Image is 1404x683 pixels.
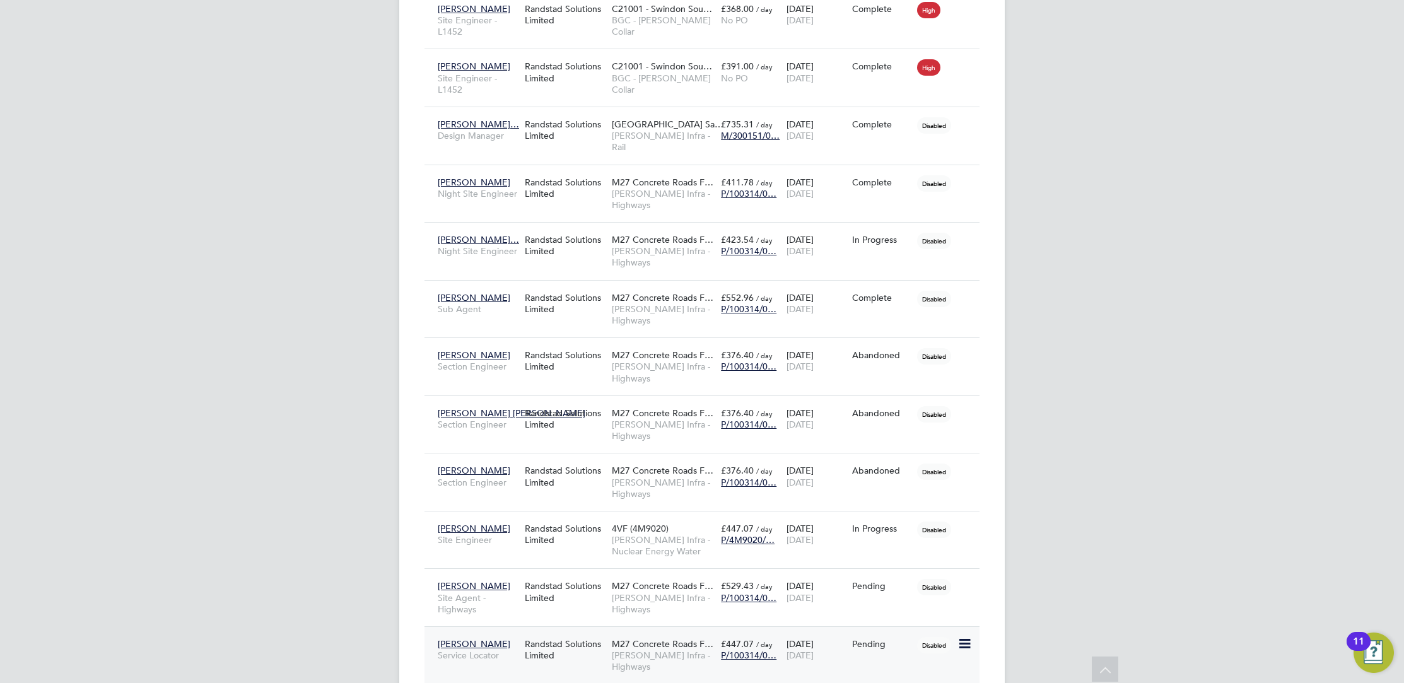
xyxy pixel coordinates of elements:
[438,638,510,650] span: [PERSON_NAME]
[783,458,849,494] div: [DATE]
[756,351,773,360] span: / day
[435,227,980,238] a: [PERSON_NAME]…Night Site EngineerRandstad Solutions LimitedM27 Concrete Roads F…[PERSON_NAME] Inf...
[522,228,609,263] div: Randstad Solutions Limited
[852,119,911,130] div: Complete
[438,303,518,315] span: Sub Agent
[721,15,748,26] span: No PO
[721,245,776,257] span: P/100314/0…
[435,170,980,180] a: [PERSON_NAME]Night Site EngineerRandstad Solutions LimitedM27 Concrete Roads F…[PERSON_NAME] Infr...
[612,638,713,650] span: M27 Concrete Roads F…
[917,522,951,538] span: Disabled
[438,523,510,534] span: [PERSON_NAME]
[783,632,849,667] div: [DATE]
[756,524,773,534] span: / day
[435,631,980,642] a: [PERSON_NAME]Service LocatorRandstad Solutions LimitedM27 Concrete Roads F…[PERSON_NAME] Infra - ...
[522,458,609,494] div: Randstad Solutions Limited
[438,419,518,430] span: Section Engineer
[522,632,609,667] div: Randstad Solutions Limited
[917,2,940,18] span: High
[721,407,754,419] span: £376.40
[612,303,715,326] span: [PERSON_NAME] Infra - Highways
[852,349,911,361] div: Abandoned
[612,650,715,672] span: [PERSON_NAME] Infra - Highways
[721,580,754,592] span: £529.43
[721,592,776,604] span: P/100314/0…
[917,291,951,307] span: Disabled
[787,15,814,26] span: [DATE]
[787,592,814,604] span: [DATE]
[435,54,980,64] a: [PERSON_NAME]Site Engineer - L1452Randstad Solutions LimitedC21001 - Swindon Sou…BGC - [PERSON_NA...
[721,73,748,84] span: No PO
[721,130,780,141] span: M/300151/0…
[612,419,715,441] span: [PERSON_NAME] Infra - Highways
[852,177,911,188] div: Complete
[917,175,951,192] span: Disabled
[612,177,713,188] span: M27 Concrete Roads F…
[756,293,773,303] span: / day
[787,650,814,661] span: [DATE]
[435,573,980,584] a: [PERSON_NAME]Site Agent - HighwaysRandstad Solutions LimitedM27 Concrete Roads F…[PERSON_NAME] In...
[787,361,814,372] span: [DATE]
[522,574,609,609] div: Randstad Solutions Limited
[612,407,713,419] span: M27 Concrete Roads F…
[612,15,715,37] span: BGC - [PERSON_NAME] Collar
[787,477,814,488] span: [DATE]
[756,581,773,591] span: / day
[435,458,980,469] a: [PERSON_NAME]Section EngineerRandstad Solutions LimitedM27 Concrete Roads F…[PERSON_NAME] Infra -...
[438,3,510,15] span: [PERSON_NAME]
[612,73,715,95] span: BGC - [PERSON_NAME] Collar
[438,580,510,592] span: [PERSON_NAME]
[917,637,951,653] span: Disabled
[435,400,980,411] a: [PERSON_NAME] [PERSON_NAME]Section EngineerRandstad Solutions LimitedM27 Concrete Roads F…[PERSON...
[917,348,951,365] span: Disabled
[612,523,669,534] span: 4VF (4M9020)
[721,650,776,661] span: P/100314/0…
[852,523,911,534] div: In Progress
[917,59,940,76] span: High
[721,303,776,315] span: P/100314/0…
[721,638,754,650] span: £447.07
[438,650,518,661] span: Service Locator
[612,61,712,72] span: C21001 - Swindon Sou…
[756,466,773,476] span: / day
[787,73,814,84] span: [DATE]
[612,119,723,130] span: [GEOGRAPHIC_DATA] Sa…
[852,61,911,72] div: Complete
[721,234,754,245] span: £423.54
[435,285,980,296] a: [PERSON_NAME]Sub AgentRandstad Solutions LimitedM27 Concrete Roads F…[PERSON_NAME] Infra - Highwa...
[522,343,609,378] div: Randstad Solutions Limited
[612,245,715,268] span: [PERSON_NAME] Infra - Highways
[917,406,951,423] span: Disabled
[852,234,911,245] div: In Progress
[612,349,713,361] span: M27 Concrete Roads F…
[756,4,773,14] span: / day
[852,638,911,650] div: Pending
[721,119,754,130] span: £735.31
[917,579,951,595] span: Disabled
[612,465,713,476] span: M27 Concrete Roads F…
[787,130,814,141] span: [DATE]
[522,170,609,206] div: Randstad Solutions Limited
[783,170,849,206] div: [DATE]
[721,292,754,303] span: £552.96
[783,574,849,609] div: [DATE]
[787,188,814,199] span: [DATE]
[783,112,849,148] div: [DATE]
[438,245,518,257] span: Night Site Engineer
[435,342,980,353] a: [PERSON_NAME]Section EngineerRandstad Solutions LimitedM27 Concrete Roads F…[PERSON_NAME] Infra -...
[438,361,518,372] span: Section Engineer
[612,477,715,499] span: [PERSON_NAME] Infra - Highways
[438,119,519,130] span: [PERSON_NAME]…
[852,3,911,15] div: Complete
[438,73,518,95] span: Site Engineer - L1452
[783,286,849,321] div: [DATE]
[756,639,773,649] span: / day
[522,286,609,321] div: Randstad Solutions Limited
[721,361,776,372] span: P/100314/0…
[612,130,715,153] span: [PERSON_NAME] Infra - Rail
[917,117,951,134] span: Disabled
[438,188,518,199] span: Night Site Engineer
[721,419,776,430] span: P/100314/0…
[438,61,510,72] span: [PERSON_NAME]
[721,61,754,72] span: £391.00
